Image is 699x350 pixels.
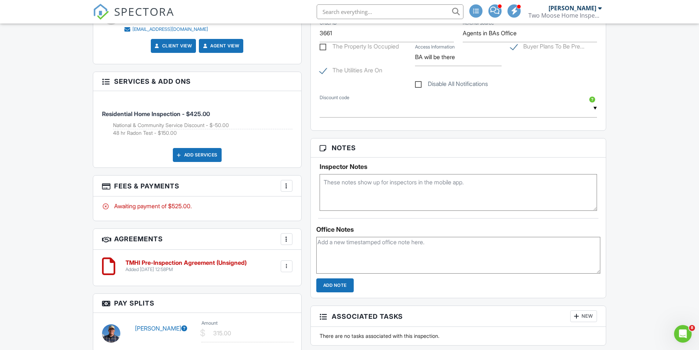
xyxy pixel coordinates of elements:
[113,129,292,137] li: Add on: 48 hr Radon Test
[201,42,239,50] a: Agent View
[153,42,192,50] a: Client View
[102,97,292,142] li: Service: Residential Home Inspection
[320,163,597,170] h5: Inspector Notes
[317,4,463,19] input: Search everything...
[320,94,349,101] label: Discount code
[124,26,208,33] a: [EMAIL_ADDRESS][DOMAIN_NAME]
[332,311,403,321] span: Associated Tasks
[320,43,399,52] label: The Property Is Occupied
[311,138,606,158] h3: Notes
[570,310,597,322] div: New
[125,260,247,266] h6: TMHI Pre-Inspection Agreement (Unsigned)
[93,10,174,25] a: SPECTORA
[549,4,596,12] div: [PERSON_NAME]
[93,176,301,196] h3: Fees & Payments
[93,72,301,91] h3: Services & Add ons
[125,260,247,273] a: TMHI Pre-Inspection Agreement (Unsigned) Added [DATE] 12:58PM
[528,12,602,19] div: Two Moose Home Inspections
[102,324,120,343] img: kyle_headshot.jpg
[93,4,109,20] img: The Best Home Inspection Software - Spectora
[415,43,455,50] label: Access Information
[415,48,502,66] input: Access Information
[674,325,692,343] iframe: Intercom live chat
[102,202,292,210] div: Awaiting payment of $525.00.
[102,110,210,118] span: Residential Home Inspection - $425.00
[316,278,354,292] input: Add Note
[113,122,292,129] li: Add on: National & Community Service Discount
[200,327,205,339] div: $
[463,19,494,26] label: Referral source
[135,325,187,332] a: [PERSON_NAME]
[132,26,208,32] div: [EMAIL_ADDRESS][DOMAIN_NAME]
[320,67,382,76] label: The Utilities Are On
[689,325,695,331] span: 8
[93,229,301,250] h3: Agreements
[320,19,337,26] label: Order ID
[315,332,602,340] div: There are no tasks associated with this inspection.
[415,80,488,90] label: Disable All Notifications
[93,294,301,313] h3: Pay Splits
[173,148,222,162] div: Add Services
[201,320,218,326] label: Amount
[510,43,585,52] label: Buyer Plans To Be Present During Inspection
[316,226,601,233] div: Office Notes
[114,4,174,19] span: SPECTORA
[125,267,247,273] div: Added [DATE] 12:58PM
